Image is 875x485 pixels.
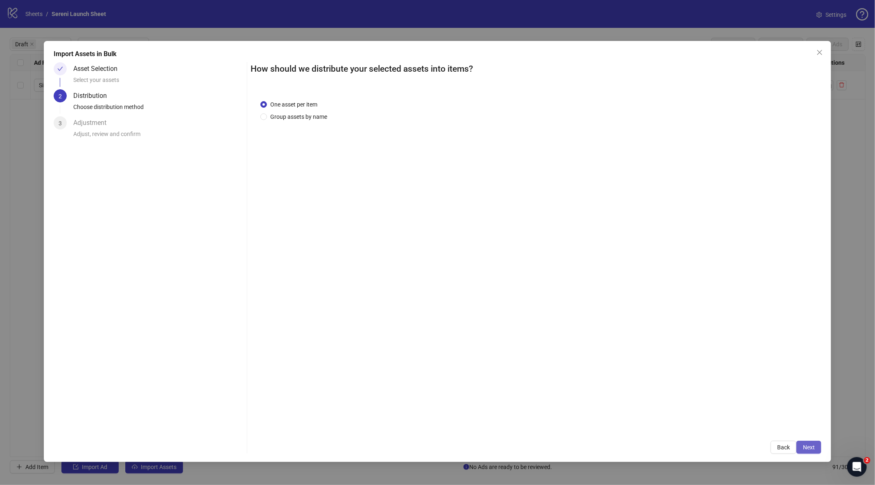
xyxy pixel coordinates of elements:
span: Back [777,444,790,451]
span: 3 [59,120,62,127]
div: Choose distribution method [73,102,244,116]
span: Next [803,444,815,451]
h2: How should we distribute your selected assets into items? [251,62,821,76]
button: Close [813,46,826,59]
iframe: Intercom live chat [847,457,867,477]
div: Adjust, review and confirm [73,129,244,143]
button: Next [796,441,821,454]
div: Import Assets in Bulk [54,49,821,59]
div: Adjustment [73,116,113,129]
div: Asset Selection [73,62,124,75]
span: close [816,49,823,56]
span: Group assets by name [267,112,330,121]
span: 2 [864,457,870,464]
div: Distribution [73,89,113,102]
button: Back [771,441,796,454]
span: 2 [59,93,62,100]
div: Select your assets [73,75,244,89]
span: check [57,66,63,72]
span: One asset per item [267,100,321,109]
